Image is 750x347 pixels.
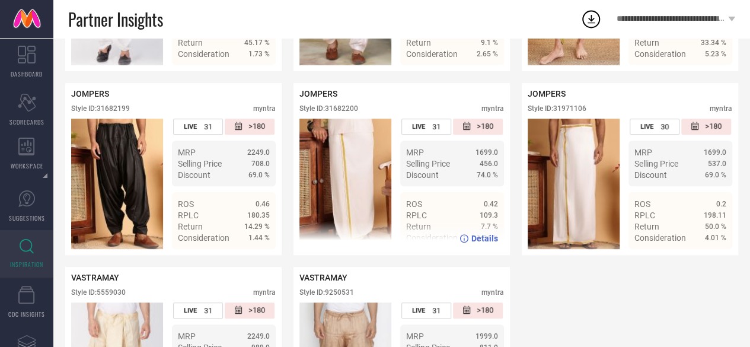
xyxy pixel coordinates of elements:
span: LIVE [184,123,197,130]
span: CDC INSIGHTS [8,310,45,319]
span: MRP [634,148,652,157]
div: Click to view image [71,119,163,249]
span: RPLC [634,211,655,220]
span: 5.23 % [705,50,726,58]
span: MRP [178,332,196,341]
span: Return [406,38,431,47]
span: 31 [432,306,441,315]
span: Details [471,71,498,80]
img: Style preview image [71,119,163,249]
span: 30 [660,122,669,131]
span: 1699.0 [475,148,498,157]
span: RPLC [178,211,199,220]
div: myntra [710,104,732,113]
span: Return [178,222,203,231]
span: Details [700,71,726,80]
span: 74.0 % [477,171,498,179]
span: 4.01 % [705,234,726,242]
span: 1999.0 [475,332,498,340]
span: Return [634,38,659,47]
span: 180.35 [247,211,270,219]
span: LIVE [412,123,425,130]
span: Details [243,254,270,264]
a: Details [231,71,270,80]
span: RPLC [406,211,427,220]
span: 708.0 [251,160,270,168]
div: Number of days the style has been live on the platform [173,303,223,319]
div: Style ID: 5559030 [71,288,126,297]
div: Number of days since the style was first listed on the platform [225,303,275,319]
span: Consideration [178,49,229,59]
span: 1.44 % [248,234,270,242]
span: ROS [178,199,194,209]
span: LIVE [412,307,425,314]
span: VASTRAMAY [299,273,347,282]
span: 2249.0 [247,148,270,157]
div: Style ID: 31682200 [299,104,358,113]
div: Open download list [580,8,602,30]
span: Selling Price [634,159,678,168]
span: MRP [406,148,424,157]
span: SCORECARDS [9,117,44,126]
span: >180 [705,122,722,132]
span: >180 [477,305,493,316]
span: 1699.0 [704,148,726,157]
span: Selling Price [178,159,222,168]
span: JOMPERS [528,89,566,98]
div: Number of days since the style was first listed on the platform [681,119,731,135]
div: myntra [253,288,276,297]
span: ROS [406,199,422,209]
span: JOMPERS [71,89,109,98]
span: WORKSPACE [11,161,43,170]
span: 0.42 [484,200,498,208]
div: Number of days the style has been live on the platform [401,119,451,135]
span: ROS [634,199,650,209]
a: Details [231,254,270,264]
span: SUGGESTIONS [9,214,45,222]
span: LIVE [640,123,653,130]
span: Consideration [178,233,229,243]
span: >180 [248,122,265,132]
img: Style preview image [299,119,391,249]
span: 0.46 [256,200,270,208]
span: 31 [204,306,212,315]
span: Discount [406,170,439,180]
span: Return [634,222,659,231]
span: 1.73 % [248,50,270,58]
span: MRP [178,148,196,157]
span: Details [243,71,270,80]
div: Click to view image [528,119,620,249]
div: Click to view image [299,119,391,249]
div: Number of days the style has been live on the platform [401,303,451,319]
span: Consideration [634,49,686,59]
span: Partner Insights [68,7,163,31]
div: Number of days since the style was first listed on the platform [453,303,503,319]
div: myntra [253,104,276,113]
div: Number of days the style has been live on the platform [630,119,679,135]
span: 31 [204,122,212,131]
span: Consideration [634,233,686,243]
span: 109.3 [480,211,498,219]
span: 69.0 % [248,171,270,179]
span: Return [178,38,203,47]
span: 9.1 % [481,39,498,47]
a: Details [688,254,726,264]
div: Style ID: 31971106 [528,104,586,113]
span: 33.34 % [701,39,726,47]
div: myntra [481,288,504,297]
span: MRP [406,332,424,341]
span: Details [471,234,498,243]
span: Consideration [406,49,458,59]
span: >180 [477,122,493,132]
div: myntra [481,104,504,113]
span: 14.29 % [244,222,270,231]
span: 2249.0 [247,332,270,340]
span: Discount [634,170,667,180]
span: 31 [432,122,441,131]
a: Details [459,234,498,243]
div: Number of days the style has been live on the platform [173,119,223,135]
span: 198.11 [704,211,726,219]
div: Style ID: 9250531 [299,288,354,297]
span: 50.0 % [705,222,726,231]
span: JOMPERS [299,89,337,98]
